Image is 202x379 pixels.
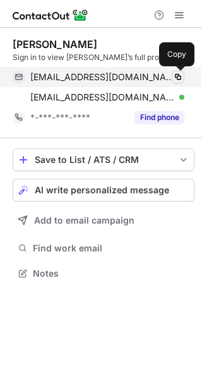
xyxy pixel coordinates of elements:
[13,8,88,23] img: ContactOut v5.3.10
[134,111,184,124] button: Reveal Button
[34,215,134,226] span: Add to email campaign
[35,155,172,165] div: Save to List / ATS / CRM
[13,52,194,63] div: Sign in to view [PERSON_NAME]’s full profile
[35,185,169,195] span: AI write personalized message
[30,92,175,103] span: [EMAIL_ADDRESS][DOMAIN_NAME]
[13,38,97,51] div: [PERSON_NAME]
[13,209,194,232] button: Add to email campaign
[13,179,194,202] button: AI write personalized message
[33,268,189,279] span: Notes
[13,239,194,257] button: Find work email
[13,265,194,282] button: Notes
[33,243,189,254] span: Find work email
[13,148,194,171] button: save-profile-one-click
[30,71,175,83] span: [EMAIL_ADDRESS][DOMAIN_NAME]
